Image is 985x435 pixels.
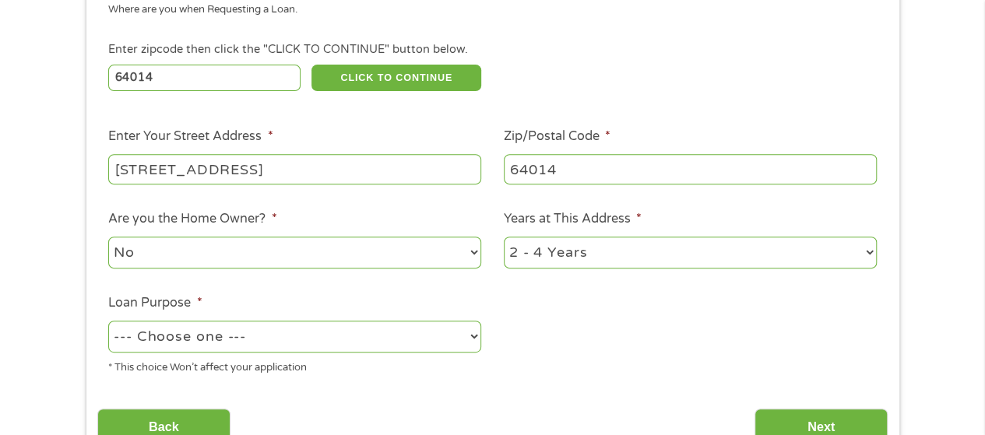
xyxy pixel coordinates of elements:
[108,295,202,311] label: Loan Purpose
[108,41,876,58] div: Enter zipcode then click the "CLICK TO CONTINUE" button below.
[108,2,865,18] div: Where are you when Requesting a Loan.
[504,211,642,227] label: Years at This Address
[108,65,301,91] input: Enter Zipcode (e.g 01510)
[108,154,481,184] input: 1 Main Street
[108,128,273,145] label: Enter Your Street Address
[108,211,276,227] label: Are you the Home Owner?
[108,355,481,376] div: * This choice Won’t affect your application
[504,128,610,145] label: Zip/Postal Code
[311,65,481,91] button: CLICK TO CONTINUE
